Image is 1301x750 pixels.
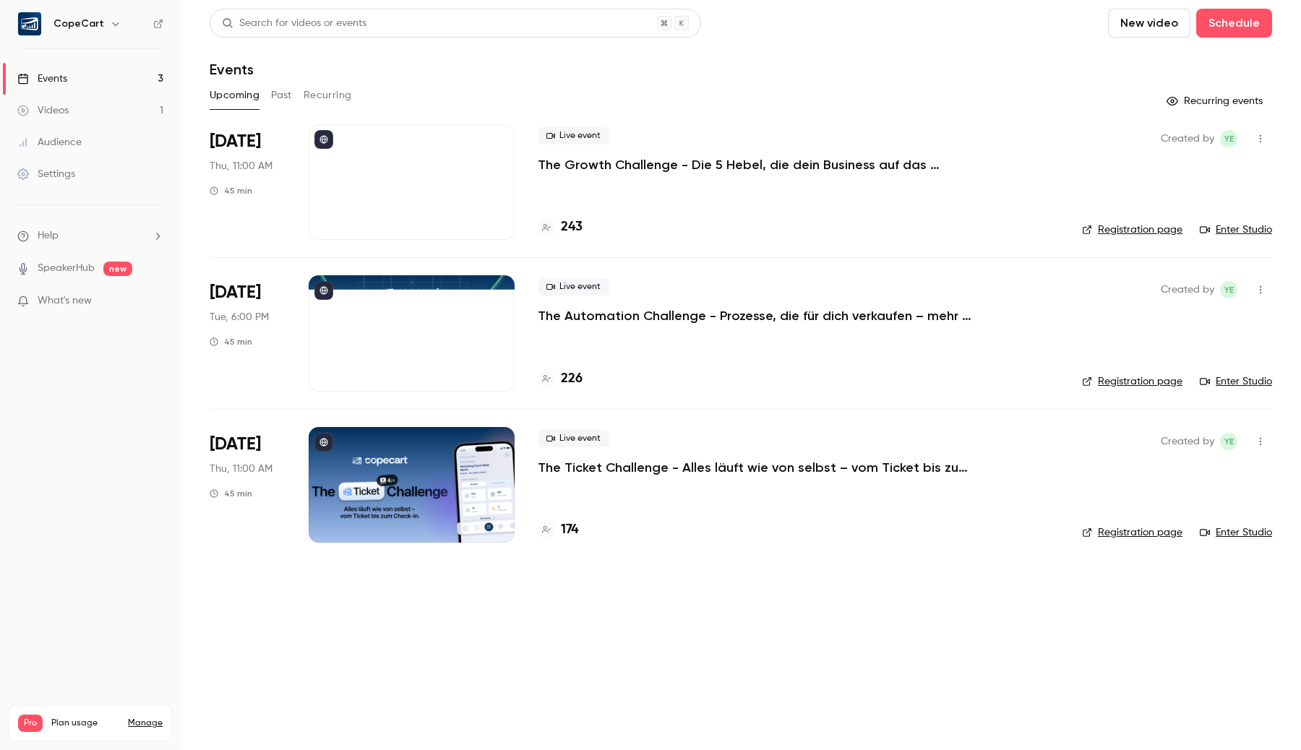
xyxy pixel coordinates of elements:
[1220,433,1237,450] span: Yasamin Esfahani
[51,717,119,729] span: Plan usage
[1161,281,1214,298] span: Created by
[222,16,366,31] div: Search for videos or events
[18,12,41,35] img: CopeCart
[18,715,43,732] span: Pro
[17,135,82,150] div: Audience
[1082,223,1182,237] a: Registration page
[538,520,578,540] a: 174
[561,520,578,540] h4: 174
[38,261,95,276] a: SpeakerHub
[1082,525,1182,540] a: Registration page
[210,275,285,391] div: Oct 7 Tue, 6:00 PM (Europe/Berlin)
[210,124,285,240] div: Oct 2 Thu, 11:00 AM (Europe/Berlin)
[538,369,583,389] a: 226
[1108,9,1190,38] button: New video
[1200,374,1272,389] a: Enter Studio
[210,488,252,499] div: 45 min
[17,167,75,181] div: Settings
[561,217,583,237] h4: 243
[53,17,104,31] h6: CopeCart
[1224,130,1234,147] span: YE
[1224,433,1234,450] span: YE
[210,84,259,107] button: Upcoming
[538,459,971,476] a: The Ticket Challenge - Alles läuft wie von selbst – vom Ticket bis zum Check-in
[1082,374,1182,389] a: Registration page
[210,130,261,153] span: [DATE]
[1224,281,1234,298] span: YE
[17,103,69,118] div: Videos
[1161,130,1214,147] span: Created by
[17,228,163,243] li: help-dropdown-opener
[146,295,163,308] iframe: Noticeable Trigger
[1200,525,1272,540] a: Enter Studio
[538,127,609,145] span: Live event
[38,228,59,243] span: Help
[271,84,292,107] button: Past
[1200,223,1272,237] a: Enter Studio
[210,310,269,324] span: Tue, 6:00 PM
[210,61,254,78] h1: Events
[210,336,252,348] div: 45 min
[538,278,609,296] span: Live event
[210,433,261,456] span: [DATE]
[1161,433,1214,450] span: Created by
[304,84,352,107] button: Recurring
[17,72,67,86] div: Events
[1160,90,1272,113] button: Recurring events
[538,430,609,447] span: Live event
[1220,130,1237,147] span: Yasamin Esfahani
[538,156,971,173] a: The Growth Challenge - Die 5 Hebel, die dein Business auf das nächste Level katapultieren
[538,217,583,237] a: 243
[1196,9,1272,38] button: Schedule
[38,293,92,309] span: What's new
[210,462,272,476] span: Thu, 11:00 AM
[1220,281,1237,298] span: Yasamin Esfahani
[538,307,971,324] a: The Automation Challenge - Prozesse, die für dich verkaufen – mehr Umsatz, weniger Handarbeit
[210,159,272,173] span: Thu, 11:00 AM
[210,185,252,197] div: 45 min
[210,281,261,304] span: [DATE]
[128,717,163,729] a: Manage
[103,262,132,276] span: new
[210,427,285,543] div: Oct 9 Thu, 11:00 AM (Europe/Berlin)
[561,369,583,389] h4: 226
